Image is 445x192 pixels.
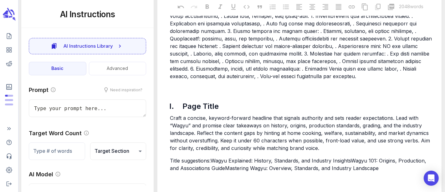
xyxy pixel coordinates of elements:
[3,151,16,162] span: Contact Support
[170,157,428,171] span: Wagyu 101: Origins, Production, and Associations Guide
[169,99,178,114] div: I.
[64,42,113,50] span: AI Instructions Library
[29,129,82,137] p: Target Word Count
[3,44,16,56] span: View your content dashboard
[3,58,16,69] span: View your Reddit Intelligence add-on dashboard
[225,165,379,171] span: Mastering Wagyu: Overview, Standards, and Industry Landscape
[29,62,86,75] button: Basic
[50,87,56,93] svg: Provide instructions to the AI on how to write the target section. The more specific the prompt, ...
[90,142,146,160] div: Target Section
[5,95,13,97] span: Posts: 8 of 25 monthly posts used
[29,170,53,179] p: AI Model
[399,3,423,10] p: 2048 words
[89,62,146,75] button: Advanced
[29,9,146,20] h5: AI Instructions
[170,157,211,164] span: Title suggestions:
[29,86,49,94] p: Prompt
[29,38,146,54] button: AI Instructions Library
[211,157,351,164] span: Wagyu Explained: History, Standards, and Industry Insights
[3,123,16,134] span: Expand Sidebar
[5,99,13,101] span: Output Tokens: 9,414 of 600,000 monthly tokens used. These limits are based on the last model you...
[181,99,415,114] div: Page Title
[3,30,16,42] span: Create new content
[170,115,432,151] span: Craft a concise, keyword-forward headline that signals authority and sets reader expectations. Le...
[100,85,146,94] button: Need inspiration?
[424,171,439,186] div: Open Intercom Messenger
[3,164,16,176] span: Adjust your account settings
[3,137,16,148] span: Help Center
[5,104,13,105] span: Input Tokens: 46,253 of 4,800,000 monthly tokens used. These limits are based on the last model y...
[29,142,85,160] input: Type # of words
[3,178,16,189] span: Logout
[3,81,16,93] span: View Subscription & Usage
